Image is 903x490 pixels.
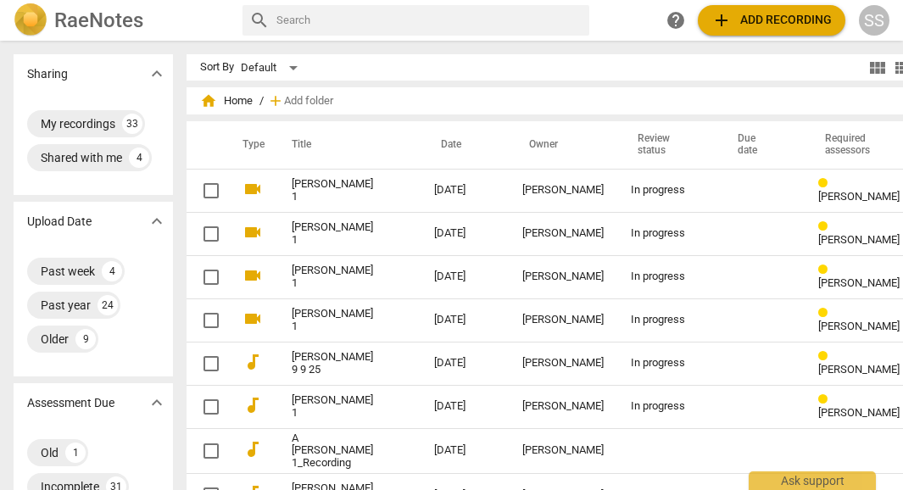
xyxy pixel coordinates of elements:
[859,5,889,36] button: SS
[818,307,834,320] span: Review status: in progress
[711,10,832,31] span: Add recording
[818,220,834,233] span: Review status: in progress
[229,121,271,169] th: Type
[421,298,509,342] td: [DATE]
[276,7,582,34] input: Search
[292,178,373,203] a: [PERSON_NAME] 1
[54,8,143,32] h2: RaeNotes
[522,227,604,240] div: [PERSON_NAME]
[421,212,509,255] td: [DATE]
[698,5,845,36] button: Upload
[98,295,118,315] div: 24
[292,432,373,471] a: A [PERSON_NAME] 1_Recording
[14,3,47,37] img: Logo
[292,351,373,376] a: [PERSON_NAME] 9 9 25
[242,222,263,242] span: videocam
[292,394,373,420] a: [PERSON_NAME] 1
[284,95,333,108] span: Add folder
[421,428,509,474] td: [DATE]
[818,320,900,332] span: [PERSON_NAME]
[249,10,270,31] span: search
[818,350,834,363] span: Review status: in progress
[818,363,900,376] span: [PERSON_NAME]
[41,115,115,132] div: My recordings
[242,439,263,459] span: audiotrack
[41,263,95,280] div: Past week
[41,444,59,461] div: Old
[242,179,263,199] span: videocam
[631,357,704,370] div: In progress
[617,121,717,169] th: Review status
[200,61,234,74] div: Sort By
[102,261,122,281] div: 4
[711,10,732,31] span: add
[41,149,122,166] div: Shared with me
[242,395,263,415] span: audiotrack
[14,3,229,37] a: LogoRaeNotes
[144,61,170,86] button: Show more
[27,213,92,231] p: Upload Date
[818,276,900,289] span: [PERSON_NAME]
[818,393,834,406] span: Review status: in progress
[818,233,900,246] span: [PERSON_NAME]
[865,55,890,81] button: Tile view
[41,331,69,348] div: Older
[292,221,373,247] a: [PERSON_NAME] 1
[421,169,509,212] td: [DATE]
[509,121,617,169] th: Owner
[259,95,264,108] span: /
[421,255,509,298] td: [DATE]
[631,400,704,413] div: In progress
[421,385,509,428] td: [DATE]
[147,64,167,84] span: expand_more
[749,471,876,490] div: Ask support
[631,184,704,197] div: In progress
[631,314,704,326] div: In progress
[122,114,142,134] div: 33
[522,184,604,197] div: [PERSON_NAME]
[666,10,686,31] span: help
[200,92,217,109] span: home
[631,270,704,283] div: In progress
[65,443,86,463] div: 1
[818,190,900,203] span: [PERSON_NAME]
[147,211,167,231] span: expand_more
[27,65,68,83] p: Sharing
[144,390,170,415] button: Show more
[27,394,114,412] p: Assessment Due
[242,352,263,372] span: audiotrack
[421,342,509,385] td: [DATE]
[242,309,263,329] span: videocam
[522,400,604,413] div: [PERSON_NAME]
[818,264,834,276] span: Review status: in progress
[867,58,888,78] span: view_module
[147,393,167,413] span: expand_more
[661,5,691,36] a: Help
[818,177,834,190] span: Review status: in progress
[241,54,304,81] div: Default
[522,357,604,370] div: [PERSON_NAME]
[292,264,373,290] a: [PERSON_NAME] 1
[242,265,263,286] span: videocam
[522,314,604,326] div: [PERSON_NAME]
[631,227,704,240] div: In progress
[271,121,421,169] th: Title
[421,121,509,169] th: Date
[129,148,149,168] div: 4
[522,444,604,457] div: [PERSON_NAME]
[75,329,96,349] div: 9
[144,209,170,234] button: Show more
[292,308,373,333] a: [PERSON_NAME] 1
[717,121,805,169] th: Due date
[818,406,900,419] span: [PERSON_NAME]
[41,297,91,314] div: Past year
[522,270,604,283] div: [PERSON_NAME]
[200,92,253,109] span: Home
[267,92,284,109] span: add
